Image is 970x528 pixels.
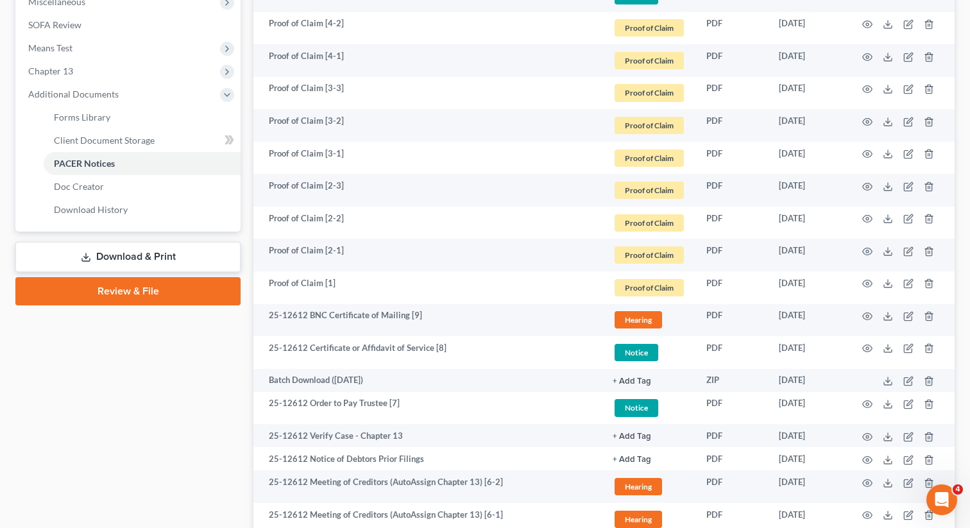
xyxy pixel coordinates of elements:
span: Proof of Claim [615,52,684,69]
span: Hearing [615,311,662,328]
a: Doc Creator [44,175,241,198]
td: PDF [696,77,769,110]
td: Proof of Claim [3-3] [253,77,602,110]
a: Proof of Claim [613,50,686,71]
td: 25-12612 Notice of Debtors Prior Filings [253,447,602,470]
a: Proof of Claim [613,148,686,169]
td: [DATE] [769,44,847,77]
td: 25-12612 Order to Pay Trustee [7] [253,392,602,425]
button: + Add Tag [613,432,651,441]
td: [DATE] [769,447,847,470]
td: PDF [696,304,769,337]
a: + Add Tag [613,430,686,442]
td: PDF [696,271,769,304]
span: Notice [615,344,658,361]
a: Proof of Claim [613,244,686,266]
td: [DATE] [769,12,847,45]
span: Proof of Claim [615,279,684,296]
td: Batch Download ([DATE]) [253,369,602,392]
a: Client Document Storage [44,129,241,152]
td: [DATE] [769,392,847,425]
a: Proof of Claim [613,82,686,103]
td: [DATE] [769,304,847,337]
td: [DATE] [769,174,847,207]
td: [DATE] [769,336,847,369]
a: Download History [44,198,241,221]
span: Proof of Claim [615,84,684,101]
span: PACER Notices [54,158,115,169]
span: Proof of Claim [615,19,684,37]
a: Hearing [613,476,686,497]
td: 25-12612 BNC Certificate of Mailing [9] [253,304,602,337]
a: Notice [613,397,686,418]
td: 25-12612 Verify Case - Chapter 13 [253,424,602,447]
td: [DATE] [769,271,847,304]
td: PDF [696,142,769,175]
td: ZIP [696,369,769,392]
td: PDF [696,392,769,425]
td: 25-12612 Certificate or Affidavit of Service [8] [253,336,602,369]
td: Proof of Claim [4-1] [253,44,602,77]
td: PDF [696,336,769,369]
td: [DATE] [769,77,847,110]
a: Proof of Claim [613,115,686,136]
span: SOFA Review [28,19,81,30]
td: [DATE] [769,369,847,392]
span: Chapter 13 [28,65,73,76]
td: PDF [696,239,769,271]
td: [DATE] [769,109,847,142]
span: Means Test [28,42,72,53]
td: Proof of Claim [2-3] [253,174,602,207]
span: Hearing [615,478,662,495]
a: + Add Tag [613,374,686,386]
span: Proof of Claim [615,246,684,264]
td: PDF [696,174,769,207]
span: Proof of Claim [615,149,684,167]
span: Proof of Claim [615,214,684,232]
button: + Add Tag [613,377,651,386]
td: [DATE] [769,424,847,447]
span: Proof of Claim [615,117,684,134]
a: Proof of Claim [613,277,686,298]
a: Notice [613,342,686,363]
a: Proof of Claim [613,212,686,234]
td: Proof of Claim [3-2] [253,109,602,142]
span: Forms Library [54,112,110,123]
td: [DATE] [769,207,847,239]
a: Proof of Claim [613,180,686,201]
span: Download History [54,204,128,215]
td: Proof of Claim [1] [253,271,602,304]
td: PDF [696,109,769,142]
td: Proof of Claim [2-2] [253,207,602,239]
td: PDF [696,447,769,470]
td: 25-12612 Meeting of Creditors (AutoAssign Chapter 13) [6-2] [253,470,602,503]
td: [DATE] [769,239,847,271]
span: Proof of Claim [615,182,684,199]
span: 4 [953,484,963,495]
td: [DATE] [769,470,847,503]
span: Hearing [615,511,662,528]
span: Additional Documents [28,89,119,99]
a: + Add Tag [613,453,686,465]
a: Proof of Claim [613,17,686,38]
a: SOFA Review [18,13,241,37]
td: Proof of Claim [3-1] [253,142,602,175]
a: Hearing [613,309,686,330]
a: Forms Library [44,106,241,129]
td: PDF [696,470,769,503]
span: Client Document Storage [54,135,155,146]
td: Proof of Claim [4-2] [253,12,602,45]
span: Doc Creator [54,181,104,192]
td: PDF [696,12,769,45]
td: Proof of Claim [2-1] [253,239,602,271]
td: PDF [696,424,769,447]
td: [DATE] [769,142,847,175]
td: PDF [696,44,769,77]
td: PDF [696,207,769,239]
a: Download & Print [15,242,241,272]
button: + Add Tag [613,456,651,464]
a: Review & File [15,277,241,305]
a: PACER Notices [44,152,241,175]
iframe: Intercom live chat [926,484,957,515]
span: Notice [615,399,658,416]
